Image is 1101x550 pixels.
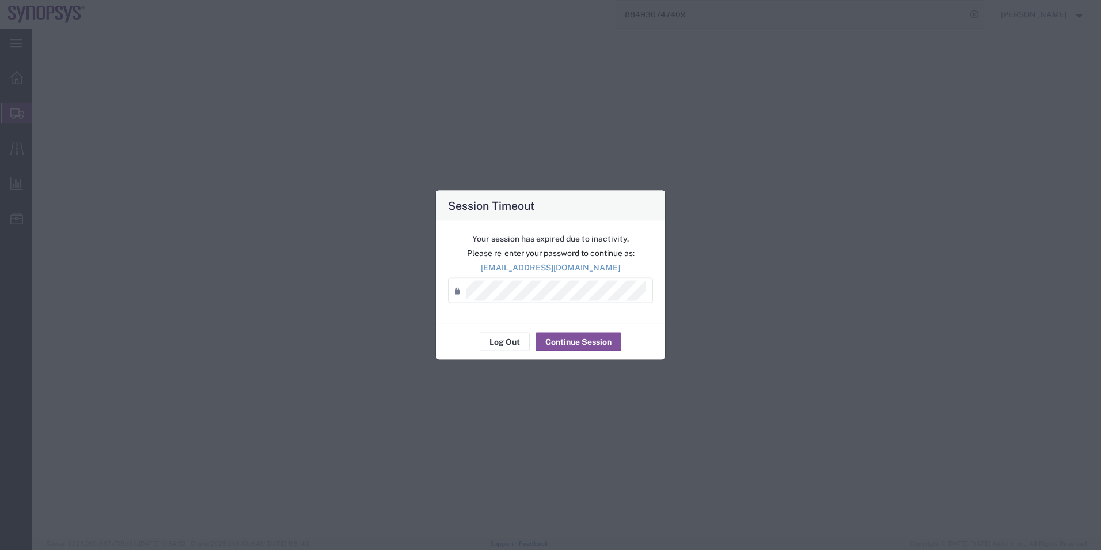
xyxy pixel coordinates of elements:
p: Please re-enter your password to continue as: [448,247,653,259]
p: Your session has expired due to inactivity. [448,233,653,245]
p: [EMAIL_ADDRESS][DOMAIN_NAME] [448,262,653,274]
h4: Session Timeout [448,197,535,214]
button: Continue Session [536,333,621,351]
button: Log Out [480,333,530,351]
